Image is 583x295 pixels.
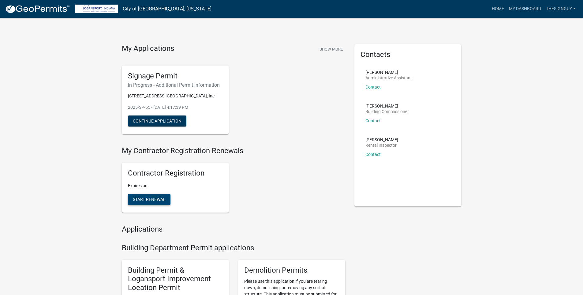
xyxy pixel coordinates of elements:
a: City of [GEOGRAPHIC_DATA], [US_STATE] [123,4,211,14]
a: Contact [365,85,381,89]
p: [STREET_ADDRESS][GEOGRAPHIC_DATA], Inc | [128,93,223,99]
h6: In Progress - Additional Permit Information [128,82,223,88]
p: [PERSON_NAME] [365,104,409,108]
h4: My Contractor Registration Renewals [122,146,345,155]
h5: Signage Permit [128,72,223,81]
h5: Building Permit & Logansport Improvement Location Permit [128,266,223,292]
p: Building Commissioner [365,109,409,114]
h5: Contacts [361,50,455,59]
a: Contact [365,118,381,123]
p: Administrative Assistant [365,76,412,80]
img: City of Logansport, Indiana [75,5,118,13]
a: Home [489,3,506,15]
p: [PERSON_NAME] [365,138,398,142]
h5: Demolition Permits [244,266,339,275]
h4: My Applications [122,44,174,53]
h5: Contractor Registration [128,169,223,178]
p: 2025-SP-55 - [DATE] 4:17:39 PM [128,104,223,111]
button: Start Renewal [128,194,170,205]
p: [PERSON_NAME] [365,70,412,74]
wm-registration-list-section: My Contractor Registration Renewals [122,146,345,217]
h4: Building Department Permit applications [122,244,345,252]
a: My Dashboard [506,3,544,15]
button: Continue Application [128,115,186,127]
button: Show More [317,44,345,54]
a: Contact [365,152,381,157]
h4: Applications [122,225,345,234]
a: Thesignguy [544,3,578,15]
p: Rental Inspector [365,143,398,147]
p: Expires on [128,183,223,189]
span: Start Renewal [133,197,166,202]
